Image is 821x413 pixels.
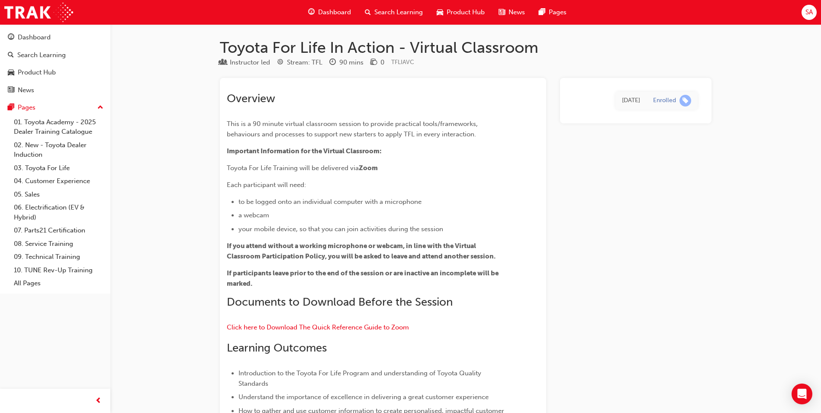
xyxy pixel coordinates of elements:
[227,181,306,189] span: Each participant will need:
[10,264,107,277] a: 10. TUNE Rev-Up Training
[10,139,107,161] a: 02. New - Toyota Dealer Induction
[8,34,14,42] span: guage-icon
[4,3,73,22] img: Trak
[227,269,500,287] span: If participants leave prior to the end of the session or are inactive an incomplete will be marked.
[277,59,283,67] span: target-icon
[792,384,812,404] div: Open Intercom Messenger
[97,102,103,113] span: up-icon
[10,237,107,251] a: 08. Service Training
[3,82,107,98] a: News
[3,47,107,63] a: Search Learning
[10,277,107,290] a: All Pages
[549,7,567,17] span: Pages
[18,68,56,77] div: Product Hub
[447,7,485,17] span: Product Hub
[220,59,226,67] span: learningResourceType_INSTRUCTOR_LED-icon
[391,58,414,66] span: Learning resource code
[380,58,384,68] div: 0
[10,201,107,224] a: 06. Electrification (EV & Hybrid)
[238,211,269,219] span: a webcam
[622,96,640,106] div: Tue Jul 29 2025 13:03:05 GMT+1000 (Australian Eastern Standard Time)
[492,3,532,21] a: news-iconNews
[8,52,14,59] span: search-icon
[227,341,327,355] span: Learning Outcomes
[339,58,364,68] div: 90 mins
[238,225,443,233] span: your mobile device, so that you can join activities during the session
[365,7,371,18] span: search-icon
[8,104,14,112] span: pages-icon
[10,161,107,175] a: 03. Toyota For Life
[805,7,813,17] span: SA
[238,393,489,401] span: Understand the importance of excellence in delivering a great customer experience
[227,242,496,260] span: If you attend without a working microphone or webcam, in line with the Virtual Classroom Particip...
[18,85,34,95] div: News
[437,7,443,18] span: car-icon
[287,58,322,68] div: Stream: TFL
[227,295,453,309] span: Documents to Download Before the Session
[227,147,382,155] span: Important Information for the Virtual Classroom:
[95,396,102,407] span: prev-icon
[10,188,107,201] a: 05. Sales
[370,57,384,68] div: Price
[532,3,573,21] a: pages-iconPages
[359,164,378,172] span: Zoom
[329,57,364,68] div: Duration
[238,198,422,206] span: to be logged onto an individual computer with a microphone
[18,32,51,42] div: Dashboard
[227,323,409,331] a: Click here to Download The Quick Reference Guide to Zoom
[308,7,315,18] span: guage-icon
[653,97,676,105] div: Enrolled
[220,38,712,57] h1: Toyota For Life In Action - Virtual Classroom
[3,65,107,81] a: Product Hub
[227,120,480,138] span: This is a 90 minute virtual classroom session to provide practical tools/frameworks, behaviours a...
[3,100,107,116] button: Pages
[10,116,107,139] a: 01. Toyota Academy - 2025 Dealer Training Catalogue
[509,7,525,17] span: News
[679,95,691,106] span: learningRecordVerb_ENROLL-icon
[301,3,358,21] a: guage-iconDashboard
[3,28,107,100] button: DashboardSearch LearningProduct HubNews
[358,3,430,21] a: search-iconSearch Learning
[227,92,275,105] span: Overview
[329,59,336,67] span: clock-icon
[8,87,14,94] span: news-icon
[10,174,107,188] a: 04. Customer Experience
[318,7,351,17] span: Dashboard
[238,369,483,387] span: Introduction to the Toyota For Life Program and understanding of Toyota Quality Standards
[802,5,817,20] button: SA
[10,224,107,237] a: 07. Parts21 Certification
[370,59,377,67] span: money-icon
[539,7,545,18] span: pages-icon
[230,58,270,68] div: Instructor led
[430,3,492,21] a: car-iconProduct Hub
[17,50,66,60] div: Search Learning
[18,103,35,113] div: Pages
[220,57,270,68] div: Type
[499,7,505,18] span: news-icon
[10,250,107,264] a: 09. Technical Training
[374,7,423,17] span: Search Learning
[227,164,359,172] span: Toyota For Life Training will be delivered via
[8,69,14,77] span: car-icon
[277,57,322,68] div: Stream
[3,29,107,45] a: Dashboard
